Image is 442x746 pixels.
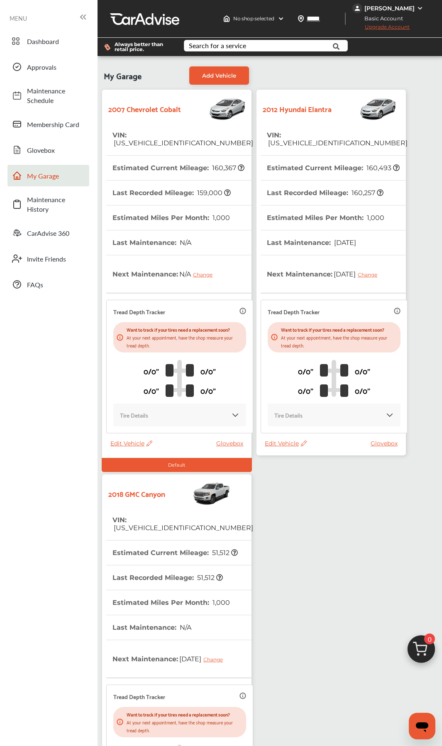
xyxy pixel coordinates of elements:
span: [US_VEHICLE_IDENTIFICATION_NUMBER] [112,524,253,532]
th: Next Maintenance : [112,640,229,678]
a: Add Vehicle [189,66,249,85]
iframe: Button to launch messaging window [409,713,435,739]
th: Last Maintenance : [267,230,356,255]
img: header-down-arrow.9dd2ce7d.svg [278,15,284,22]
img: header-home-logo.8d720a4f.svg [223,15,230,22]
span: [DATE] [332,264,383,284]
span: No shop selected [233,15,274,22]
a: Dashboard [7,30,89,52]
span: 160,257 [350,189,383,197]
th: Last Recorded Mileage : [267,181,383,205]
strong: 2012 Hyundai Elantra [263,102,332,115]
img: location_vector.a44bc228.svg [298,15,304,22]
span: My Garage [27,171,85,181]
span: Basic Account [353,14,409,23]
p: Want to track if your tires need a replacement soon? [281,325,397,333]
p: 0/0" [298,384,313,397]
span: N/A [178,239,191,247]
img: tire_track_logo.b900bcbc.svg [320,360,348,397]
p: Tread Depth Tracker [113,692,165,701]
th: Last Recorded Mileage : [112,565,223,590]
th: Estimated Current Mileage : [267,156,400,180]
span: Always better than retail price. [115,42,171,52]
a: Glovebox [216,440,247,447]
a: Approvals [7,56,89,78]
span: Approvals [27,62,85,72]
img: header-divider.bc55588e.svg [345,12,346,25]
p: At your next appointment, have the shop measure your tread depth. [127,333,243,349]
p: Tread Depth Tracker [268,307,320,316]
img: dollor_label_vector.a70140d1.svg [104,44,110,51]
span: Dashboard [27,37,85,46]
span: Upgrade Account [352,24,410,34]
th: Last Maintenance : [112,615,191,640]
p: Tire Details [274,410,303,420]
div: Change [203,656,227,663]
span: 1,000 [211,599,230,607]
th: VIN : [112,508,253,540]
span: FAQs [27,280,85,289]
span: 1,000 [211,214,230,222]
p: At your next appointment, have the shop measure your tread depth. [127,718,243,734]
img: Vehicle [165,479,231,508]
span: N/A [178,624,191,631]
th: VIN : [267,123,408,155]
span: My Garage [104,66,142,85]
th: Last Maintenance : [112,230,191,255]
span: 159,000 [196,189,231,197]
th: Estimated Current Mileage : [112,156,244,180]
a: Membership Card [7,113,89,135]
span: [DATE] [178,648,229,669]
th: Last Recorded Mileage : [112,181,231,205]
th: Estimated Current Mileage : [112,541,238,565]
span: Edit Vehicle [265,440,307,447]
a: Glovebox [371,440,402,447]
p: Want to track if your tires need a replacement soon? [127,710,243,718]
p: 0/0" [298,364,313,377]
strong: 2018 GMC Canyon [108,487,165,500]
img: tire_track_logo.b900bcbc.svg [166,360,194,397]
span: 51,512 [211,549,238,557]
img: cart_icon.3d0951e8.svg [401,631,441,671]
th: Estimated Miles Per Month : [112,205,230,230]
p: 0/0" [200,364,216,377]
a: CarAdvise 360 [7,222,89,244]
img: Vehicle [332,94,397,123]
div: Default [102,458,252,472]
span: MENU [10,15,27,22]
span: [US_VEHICLE_IDENTIFICATION_NUMBER] [267,139,408,147]
span: 0 [424,633,435,644]
span: Maintenance Schedule [27,86,85,105]
span: [US_VEHICLE_IDENTIFICATION_NUMBER] [112,139,253,147]
a: My Garage [7,165,89,186]
p: 0/0" [144,384,159,397]
img: jVpblrzwTbfkPYzPPzSLxeg0AAAAASUVORK5CYII= [352,3,362,13]
th: Next Maintenance : [267,255,383,293]
strong: 2007 Chevrolet Cobalt [108,102,181,115]
div: Change [358,271,381,278]
a: Glovebox [7,139,89,161]
th: VIN : [112,123,253,155]
span: 160,367 [211,164,244,172]
span: Invite Friends [27,254,85,264]
span: Glovebox [27,145,85,155]
p: Tread Depth Tracker [113,307,165,316]
img: KOKaJQAAAABJRU5ErkJggg== [386,411,394,419]
p: 0/0" [355,384,370,397]
img: KOKaJQAAAABJRU5ErkJggg== [231,411,239,419]
span: CarAdvise 360 [27,228,85,238]
span: Edit Vehicle [110,440,152,447]
a: Invite Friends [7,248,89,269]
span: N/A [178,264,219,284]
th: Estimated Miles Per Month : [267,205,384,230]
img: WGsFRI8htEPBVLJbROoPRyZpYNWhNONpIPPETTm6eUC0GeLEiAAAAAElFTkSuQmCC [417,5,423,12]
a: Maintenance History [7,191,89,218]
p: 0/0" [200,384,216,397]
span: [DATE] [333,239,356,247]
span: Add Vehicle [202,72,236,79]
a: Maintenance Schedule [7,82,89,109]
span: Maintenance History [27,195,85,214]
img: Vehicle [181,94,247,123]
th: Estimated Miles Per Month : [112,590,230,615]
span: 1,000 [366,214,384,222]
